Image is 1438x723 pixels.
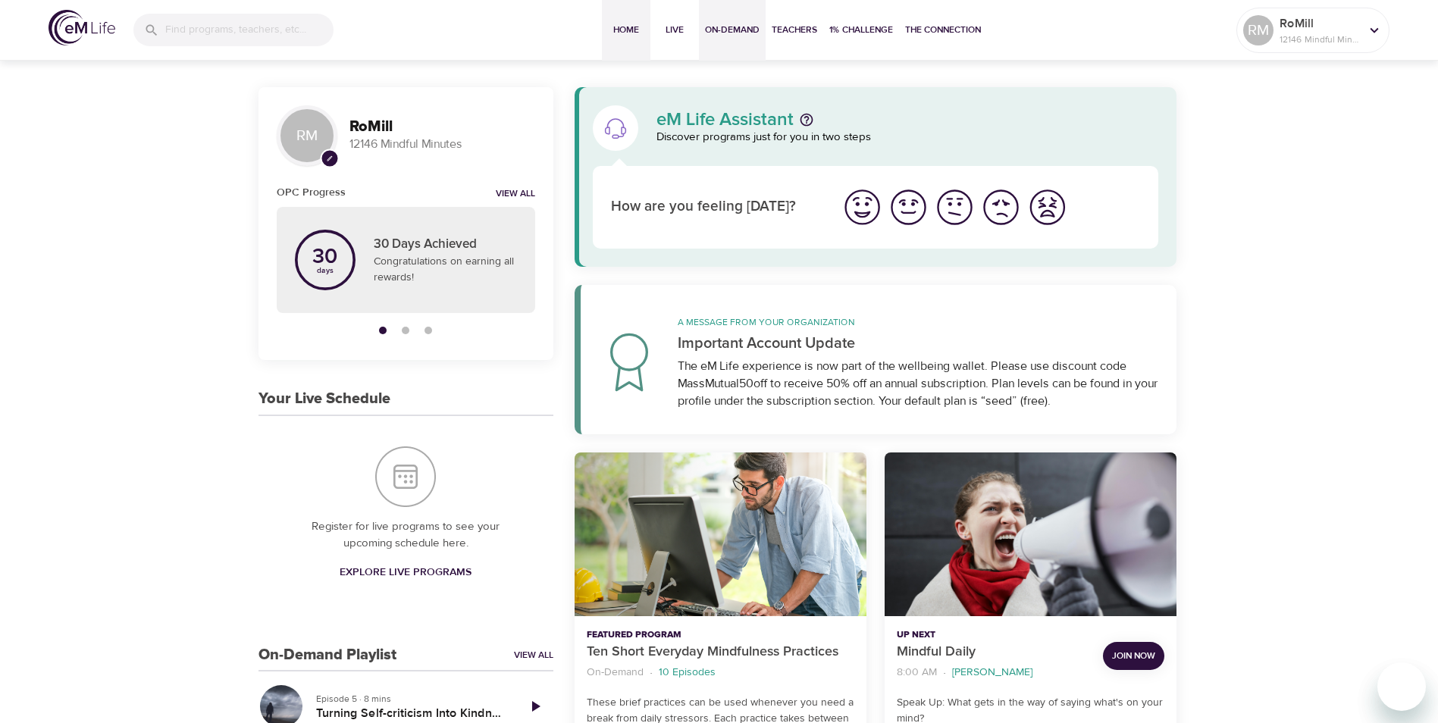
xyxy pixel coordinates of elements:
span: 1% Challenge [829,22,893,38]
h3: On-Demand Playlist [258,646,396,664]
img: great [841,186,883,228]
p: 30 [312,246,337,268]
li: · [943,662,946,683]
img: eM Life Assistant [603,116,628,140]
a: View All [514,649,553,662]
p: 10 Episodes [659,665,716,681]
span: Home [608,22,644,38]
button: Mindful Daily [885,452,1176,617]
p: Important Account Update [678,332,1159,355]
button: I'm feeling great [839,184,885,230]
a: Explore Live Programs [334,559,478,587]
p: Mindful Daily [897,642,1091,662]
p: eM Life Assistant [656,111,794,129]
img: Your Live Schedule [375,446,436,507]
span: The Connection [905,22,981,38]
span: Explore Live Programs [340,563,472,582]
button: Join Now [1103,642,1164,670]
nav: breadcrumb [897,662,1091,683]
div: RM [1243,15,1274,45]
span: Teachers [772,22,817,38]
a: View all notifications [496,188,535,201]
nav: breadcrumb [587,662,854,683]
img: logo [49,10,115,45]
p: Discover programs just for you in two steps [656,129,1159,146]
p: Congratulations on earning all rewards! [374,254,517,286]
p: 8:00 AM [897,665,937,681]
button: I'm feeling bad [978,184,1024,230]
p: On-Demand [587,665,644,681]
h3: RoMill [349,118,535,136]
p: Register for live programs to see your upcoming schedule here. [289,518,523,552]
span: Live [656,22,693,38]
iframe: Button to launch messaging window [1377,662,1426,711]
p: 30 Days Achieved [374,235,517,255]
button: I'm feeling worst [1024,184,1070,230]
h6: OPC Progress [277,184,346,201]
p: Up Next [897,628,1091,642]
p: RoMill [1280,14,1360,33]
p: A message from your organization [678,315,1159,329]
p: 12146 Mindful Minutes [1280,33,1360,46]
button: Ten Short Everyday Mindfulness Practices [575,452,866,617]
img: good [888,186,929,228]
p: Ten Short Everyday Mindfulness Practices [587,642,854,662]
button: I'm feeling good [885,184,932,230]
h3: Your Live Schedule [258,390,390,408]
img: bad [980,186,1022,228]
p: Featured Program [587,628,854,642]
h5: Turning Self-criticism Into Kindness [316,706,505,721]
li: · [650,662,653,683]
img: ok [934,186,976,228]
input: Find programs, teachers, etc... [165,14,334,46]
span: Join Now [1112,648,1155,664]
p: days [312,268,337,274]
div: RM [277,105,337,166]
img: worst [1026,186,1068,228]
p: [PERSON_NAME] [952,665,1032,681]
span: On-Demand [705,22,760,38]
p: 12146 Mindful Minutes [349,136,535,153]
button: I'm feeling ok [932,184,978,230]
div: The eM Life experience is now part of the wellbeing wallet. Please use discount code MassMutual50... [678,358,1159,410]
p: Episode 5 · 8 mins [316,692,505,706]
p: How are you feeling [DATE]? [611,196,821,218]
